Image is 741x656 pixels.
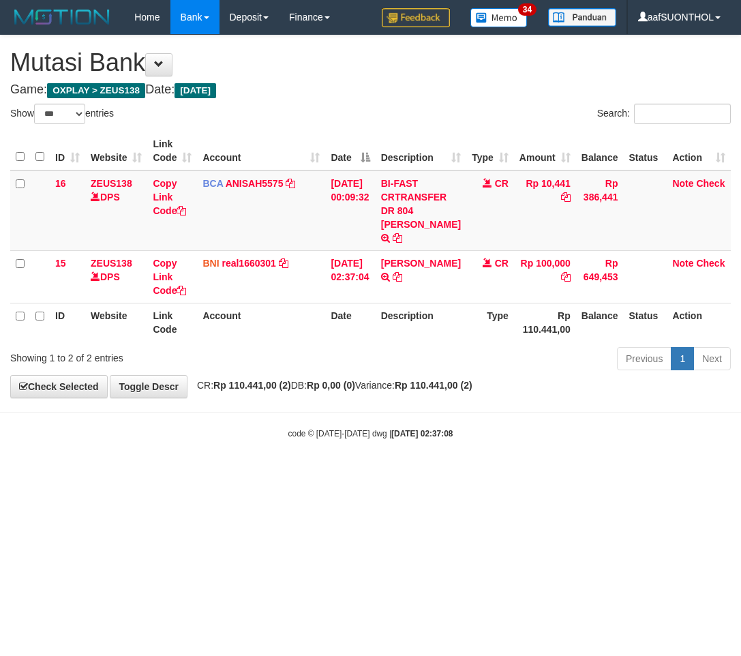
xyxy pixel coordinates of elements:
a: Note [672,178,693,189]
th: Type [466,303,514,342]
small: code © [DATE]-[DATE] dwg | [288,429,453,438]
a: Next [693,347,731,370]
a: ANISAH5575 [226,178,284,189]
div: Showing 1 to 2 of 2 entries [10,346,299,365]
a: [PERSON_NAME] [381,258,461,269]
select: Showentries [34,104,85,124]
th: Amount: activate to sort column ascending [514,132,576,170]
td: [DATE] 00:09:32 [325,170,375,251]
a: 1 [671,347,694,370]
th: Account: activate to sort column ascending [197,132,325,170]
th: Action: activate to sort column ascending [667,132,731,170]
th: Type: activate to sort column ascending [466,132,514,170]
strong: Rp 0,00 (0) [307,380,355,391]
th: Description [376,303,466,342]
a: Copy Rp 10,441 to clipboard [561,192,571,203]
td: Rp 386,441 [576,170,624,251]
th: Date: activate to sort column descending [325,132,375,170]
strong: Rp 110.441,00 (2) [213,380,291,391]
span: [DATE] [175,83,216,98]
span: CR [495,258,509,269]
td: Rp 100,000 [514,250,576,303]
strong: [DATE] 02:37:08 [391,429,453,438]
th: Status [623,303,667,342]
a: Copy Link Code [153,258,186,296]
span: BNI [202,258,219,269]
a: ZEUS138 [91,258,132,269]
span: 34 [518,3,536,16]
a: real1660301 [222,258,275,269]
img: MOTION_logo.png [10,7,114,27]
a: Check Selected [10,375,108,398]
td: Rp 10,441 [514,170,576,251]
td: DPS [85,250,147,303]
a: Copy real1660301 to clipboard [279,258,288,269]
a: ZEUS138 [91,178,132,189]
a: Copy Link Code [153,178,186,216]
span: 16 [55,178,66,189]
input: Search: [634,104,731,124]
img: Button%20Memo.svg [470,8,528,27]
th: Website [85,303,147,342]
span: 15 [55,258,66,269]
span: OXPLAY > ZEUS138 [47,83,145,98]
th: Link Code: activate to sort column ascending [147,132,197,170]
th: ID: activate to sort column ascending [50,132,85,170]
img: Feedback.jpg [382,8,450,27]
span: BCA [202,178,223,189]
h1: Mutasi Bank [10,49,731,76]
a: Copy BI-FAST CRTRANSFER DR 804 AGUS SALIM to clipboard [393,233,402,243]
th: Rp 110.441,00 [514,303,576,342]
td: [DATE] 02:37:04 [325,250,375,303]
label: Search: [597,104,731,124]
td: BI-FAST CRTRANSFER DR 804 [PERSON_NAME] [376,170,466,251]
th: Action [667,303,731,342]
a: Toggle Descr [110,375,187,398]
a: Note [672,258,693,269]
th: Status [623,132,667,170]
th: Date [325,303,375,342]
a: Copy Rp 100,000 to clipboard [561,271,571,282]
label: Show entries [10,104,114,124]
th: Balance [576,303,624,342]
h4: Game: Date: [10,83,731,97]
a: Check [696,258,725,269]
th: Description: activate to sort column ascending [376,132,466,170]
a: Previous [617,347,671,370]
td: Rp 649,453 [576,250,624,303]
th: Link Code [147,303,197,342]
span: CR: DB: Variance: [190,380,472,391]
strong: Rp 110.441,00 (2) [395,380,472,391]
a: Copy ANISAH5575 to clipboard [286,178,295,189]
td: DPS [85,170,147,251]
th: Balance [576,132,624,170]
th: Website: activate to sort column ascending [85,132,147,170]
a: Copy MOHAMAD AKMAL SYIHABUDDIN to clipboard [393,271,402,282]
th: ID [50,303,85,342]
a: Check [696,178,725,189]
img: panduan.png [548,8,616,27]
th: Account [197,303,325,342]
span: CR [495,178,509,189]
